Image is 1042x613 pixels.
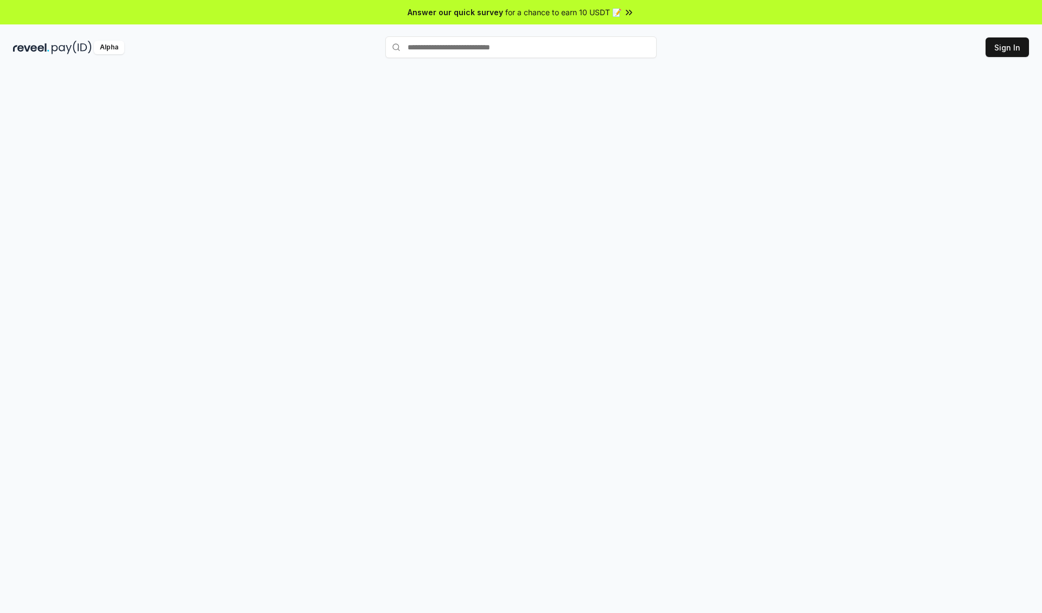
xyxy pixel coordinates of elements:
button: Sign In [986,37,1029,57]
img: reveel_dark [13,41,49,54]
div: Alpha [94,41,124,54]
img: pay_id [52,41,92,54]
span: Answer our quick survey [408,7,503,18]
span: for a chance to earn 10 USDT 📝 [505,7,621,18]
